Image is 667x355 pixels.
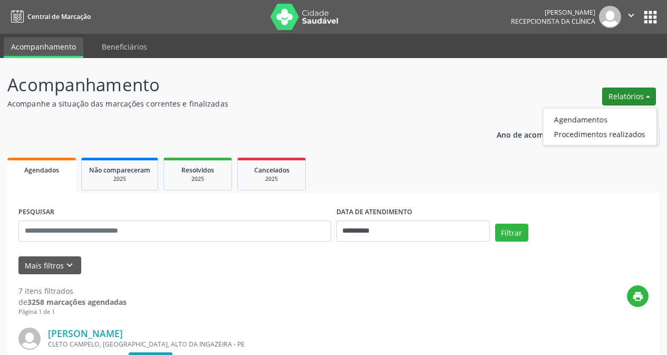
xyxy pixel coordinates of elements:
button: print [627,285,649,307]
span: Resolvidos [181,166,214,175]
p: Acompanhamento [7,72,464,98]
img: img [18,328,41,350]
a: [PERSON_NAME] [48,328,123,339]
div: de [18,296,127,308]
i: keyboard_arrow_down [64,260,75,271]
span: Cancelados [254,166,289,175]
a: Agendamentos [543,112,656,127]
span: Recepcionista da clínica [511,17,595,26]
strong: 3258 marcações agendadas [27,297,127,307]
span: Não compareceram [89,166,150,175]
a: Procedimentos realizados [543,127,656,141]
i:  [625,9,637,21]
button: apps [641,8,660,26]
button: Mais filtroskeyboard_arrow_down [18,256,81,275]
div: 2025 [245,175,298,183]
div: [PERSON_NAME] [511,8,595,17]
span: Central de Marcação [27,12,91,21]
img: img [599,6,621,28]
span: Agendados [24,166,59,175]
label: PESQUISAR [18,204,54,220]
ul: Relatórios [543,108,657,146]
a: Central de Marcação [7,8,91,25]
button: Filtrar [495,224,528,242]
div: 7 itens filtrados [18,285,127,296]
p: Ano de acompanhamento [497,128,590,141]
a: Beneficiários [94,37,154,56]
div: 2025 [171,175,224,183]
button:  [621,6,641,28]
div: CLETO CAMPELO, [GEOGRAPHIC_DATA], ALTO DA INGAZEIRA - PE [48,340,490,349]
label: DATA DE ATENDIMENTO [336,204,412,220]
p: Acompanhe a situação das marcações correntes e finalizadas [7,98,464,109]
div: 2025 [89,175,150,183]
a: Acompanhamento [4,37,83,58]
div: Página 1 de 1 [18,308,127,316]
button: Relatórios [602,88,656,105]
i: print [632,291,644,302]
